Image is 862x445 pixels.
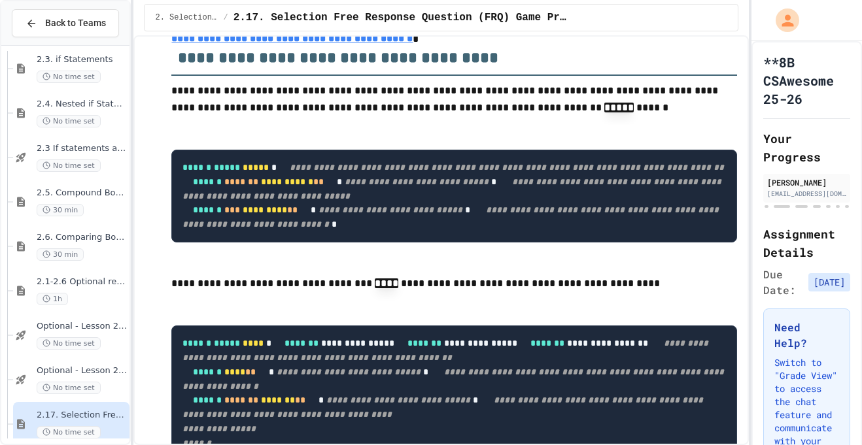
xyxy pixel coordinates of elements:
[37,188,127,199] span: 2.5. Compound Boolean Expressions
[37,204,84,216] span: 30 min
[767,176,846,188] div: [PERSON_NAME]
[762,5,802,35] div: My Account
[37,71,101,83] span: No time set
[37,410,127,421] span: 2.17. Selection Free Response Question (FRQ) Game Practice (2.1-2.6)
[223,12,228,23] span: /
[37,337,101,350] span: No time set
[37,248,84,261] span: 30 min
[763,267,803,298] span: Due Date:
[37,426,101,438] span: No time set
[37,54,127,65] span: 2.3. if Statements
[37,365,127,376] span: Optional - Lesson 2.6 Quiz
[767,189,846,199] div: [EMAIL_ADDRESS][DOMAIN_NAME]
[37,321,127,332] span: Optional - Lesson 2.5 Quiz
[37,382,101,394] span: No time set
[37,276,127,288] span: 2.1-2.6 Optional review slides
[763,129,850,166] h2: Your Progress
[774,320,839,351] h3: Need Help?
[45,16,106,30] span: Back to Teams
[763,53,850,108] h1: **8B CSAwesome 25-26
[37,293,68,305] span: 1h
[12,9,119,37] button: Back to Teams
[763,225,850,261] h2: Assignment Details
[37,143,127,154] span: 2.3 If statements and Control Flow - Quiz
[37,232,127,243] span: 2.6. Comparing Boolean Expressions ([PERSON_NAME] Laws)
[808,273,850,291] span: [DATE]
[37,99,127,110] span: 2.4. Nested if Statements
[155,12,218,23] span: 2. Selection and Iteration
[37,115,101,127] span: No time set
[37,159,101,172] span: No time set
[233,10,568,25] span: 2.17. Selection Free Response Question (FRQ) Game Practice (2.1-2.6)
